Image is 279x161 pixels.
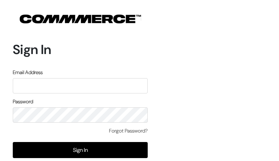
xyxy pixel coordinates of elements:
h1: Sign In [13,42,148,57]
button: Sign In [13,142,148,158]
img: COMMMERCE [20,15,141,23]
label: Password [13,98,33,106]
label: Email Address [13,69,43,76]
a: Forgot Password? [109,127,148,135]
